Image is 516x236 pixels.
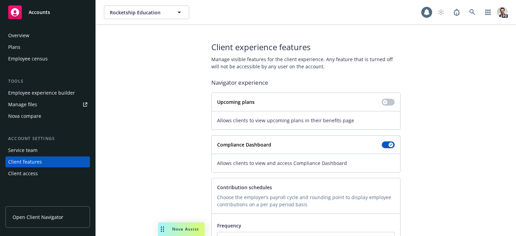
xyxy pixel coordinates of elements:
strong: Upcoming plans [217,99,255,105]
a: Switch app [481,5,495,19]
a: Service team [5,145,90,156]
a: Overview [5,30,90,41]
a: Employee census [5,53,90,64]
span: Nova Assist [172,226,199,232]
a: Accounts [5,3,90,22]
span: Rocketship Education [110,9,169,16]
a: Start snowing [434,5,448,19]
div: Plans [8,42,20,53]
a: Nova compare [5,111,90,122]
a: Client features [5,156,90,167]
span: Allows clients to view upcoming plans in their benefits page [217,117,395,124]
div: Employee experience builder [8,87,75,98]
div: Drag to move [158,222,167,236]
button: Nova Assist [158,222,204,236]
a: Employee experience builder [5,87,90,98]
div: Client features [8,156,42,167]
span: Client experience features [211,41,400,53]
div: Nova compare [8,111,41,122]
a: Client access [5,168,90,179]
p: Choose the employer’s payroll cycle and rounding point to display employee contributions on a per... [217,194,395,208]
div: Manage files [8,99,37,110]
button: Rocketship Education [104,5,189,19]
div: Overview [8,30,29,41]
div: Employee census [8,53,48,64]
span: Navigator experience [211,78,400,87]
a: Search [466,5,479,19]
span: Open Client Navigator [13,213,63,221]
div: Tools [5,78,90,85]
strong: Compliance Dashboard [217,141,271,148]
div: Service team [8,145,37,156]
a: Plans [5,42,90,53]
a: Manage files [5,99,90,110]
img: photo [497,7,508,18]
span: Manage visible features for the client experience. Any feature that is turned off will not be acc... [211,56,400,70]
span: Accounts [29,10,50,15]
span: Allows clients to view and access Compliance Dashboard [217,159,395,167]
a: Report a Bug [450,5,464,19]
div: Account settings [5,135,90,142]
p: Frequency [217,222,395,229]
div: Client access [8,168,38,179]
p: Contribution schedules [217,184,395,191]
